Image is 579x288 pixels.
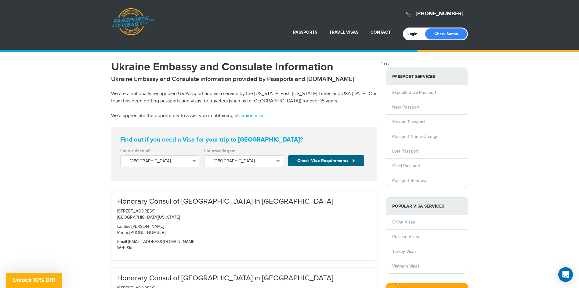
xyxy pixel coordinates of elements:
[111,8,155,35] a: Passports & [DOMAIN_NAME]
[120,155,199,167] button: [GEOGRAPHIC_DATA]
[392,220,415,225] a: China Visas
[392,105,419,110] a: New Passport
[111,61,377,72] h1: Ukraine Embassy and Consulate Information
[237,113,264,119] a: Ukraine visa.
[392,119,425,124] a: Second Passport
[111,112,377,120] p: We'd appreciate the opportunity to assist you in obtaining a
[128,239,195,244] a: [EMAIL_ADDRESS][DOMAIN_NAME]
[371,30,391,35] a: Contact
[117,246,134,250] a: Web Site
[117,239,127,244] span: Email
[117,198,371,205] h3: Honorary Consul of [GEOGRAPHIC_DATA] in [GEOGRAPHIC_DATA]
[392,163,420,168] a: Child Passport
[214,158,274,164] span: [GEOGRAPHIC_DATA]
[130,158,190,164] span: [GEOGRAPHIC_DATA]
[13,277,56,283] span: Unlock 10% Off!
[293,30,317,35] a: Passports
[120,148,199,154] label: I’m a citizen of:
[111,76,377,83] h2: Ukraine Embassy and Consulate information provided by Passports and [DOMAIN_NAME]
[425,28,467,39] a: Check Status
[392,264,420,269] a: Vietnam Visas
[117,224,132,229] span: Contact
[392,90,436,95] a: Expedited US Passport
[288,155,364,166] button: Check Visa Requirements
[392,178,427,183] a: Passport Renewal
[558,267,573,282] div: Open Intercom Messenger
[120,136,367,143] strong: Find out if you need a Visa for your trip to [GEOGRAPHIC_DATA]?
[386,198,468,215] strong: Popular Visa Services
[386,68,468,85] strong: PASSPORT SERVICES
[392,149,418,154] a: Lost Passport
[204,155,283,167] button: [GEOGRAPHIC_DATA]
[416,10,463,17] a: [PHONE_NUMBER]
[117,230,129,235] span: Phone
[392,249,417,254] a: Turkey Visas
[117,224,371,236] p: [PERSON_NAME] [PHONE_NUMBER]
[6,273,62,288] div: Unlock 10% Off!
[392,234,419,239] a: Russian Visas
[111,90,377,105] p: We are a nationally recognized US Passport and visa service by the [US_STATE] Post, [US_STATE] Ti...
[392,134,439,139] a: Passport Name Change
[117,209,371,221] p: [STREET_ADDRESS] [GEOGRAPHIC_DATA][US_STATE]
[204,148,283,154] label: I’m traveling to:
[329,30,358,35] a: Travel Visas
[117,274,371,282] h3: Honorary Consul of [GEOGRAPHIC_DATA] in [GEOGRAPHIC_DATA]
[407,31,422,36] a: Login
